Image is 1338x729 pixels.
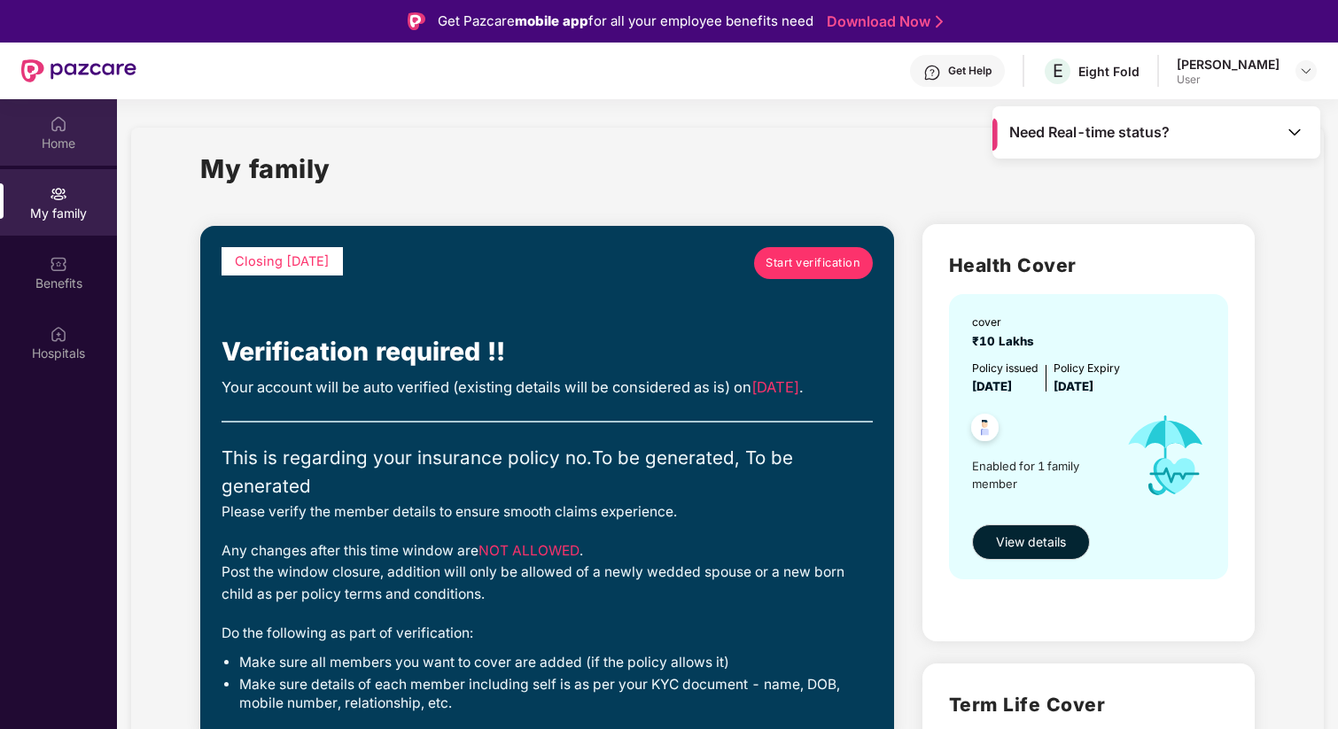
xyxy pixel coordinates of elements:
[1054,360,1120,376] div: Policy Expiry
[222,540,873,605] div: Any changes after this time window are . Post the window closure, addition will only be allowed o...
[996,532,1066,552] span: View details
[235,253,330,269] span: Closing [DATE]
[972,524,1090,560] button: View details
[222,623,873,644] div: Do the following as part of verification:
[200,149,331,189] h1: My family
[239,676,873,712] li: Make sure details of each member including self is as per your KYC document - name, DOB, mobile n...
[1078,63,1140,80] div: Eight Fold
[50,255,67,273] img: svg+xml;base64,PHN2ZyBpZD0iQmVuZWZpdHMiIHhtbG5zPSJodHRwOi8vd3d3LnczLm9yZy8yMDAwL3N2ZyIgd2lkdGg9Ij...
[478,542,580,559] span: NOT ALLOWED
[239,654,873,672] li: Make sure all members you want to cover are added (if the policy allows it)
[50,115,67,133] img: svg+xml;base64,PHN2ZyBpZD0iSG9tZSIgeG1sbnM9Imh0dHA6Ly93d3cudzMub3JnLzIwMDAvc3ZnIiB3aWR0aD0iMjAiIG...
[222,444,873,501] div: This is regarding your insurance policy no. To be generated, To be generated
[438,11,813,32] div: Get Pazcare for all your employee benefits need
[751,378,799,396] span: [DATE]
[963,408,1007,452] img: svg+xml;base64,PHN2ZyB4bWxucz0iaHR0cDovL3d3dy53My5vcmcvMjAwMC9zdmciIHdpZHRoPSI0OC45NDMiIGhlaWdodD...
[923,64,941,81] img: svg+xml;base64,PHN2ZyBpZD0iSGVscC0zMngzMiIgeG1sbnM9Imh0dHA6Ly93d3cudzMub3JnLzIwMDAvc3ZnIiB3aWR0aD...
[1009,123,1170,142] span: Need Real-time status?
[766,254,860,272] span: Start verification
[222,501,873,523] div: Please verify the member details to ensure smooth claims experience.
[222,376,873,399] div: Your account will be auto verified (existing details will be considered as is) on .
[21,59,136,82] img: New Pazcare Logo
[827,12,937,31] a: Download Now
[949,690,1228,719] h2: Term Life Cover
[754,247,873,279] a: Start verification
[972,334,1041,348] span: ₹10 Lakhs
[948,64,992,78] div: Get Help
[1110,396,1221,516] img: icon
[936,12,943,31] img: Stroke
[972,314,1041,330] div: cover
[1286,123,1303,141] img: Toggle Icon
[222,332,873,372] div: Verification required !!
[50,185,67,203] img: svg+xml;base64,PHN2ZyB3aWR0aD0iMjAiIGhlaWdodD0iMjAiIHZpZXdCb3g9IjAgMCAyMCAyMCIgZmlsbD0ibm9uZSIgeG...
[1054,379,1093,393] span: [DATE]
[1177,56,1280,73] div: [PERSON_NAME]
[1177,73,1280,87] div: User
[408,12,425,30] img: Logo
[972,379,1012,393] span: [DATE]
[949,251,1228,280] h2: Health Cover
[50,325,67,343] img: svg+xml;base64,PHN2ZyBpZD0iSG9zcGl0YWxzIiB4bWxucz0iaHR0cDovL3d3dy53My5vcmcvMjAwMC9zdmciIHdpZHRoPS...
[972,457,1110,493] span: Enabled for 1 family member
[515,12,588,29] strong: mobile app
[1299,64,1313,78] img: svg+xml;base64,PHN2ZyBpZD0iRHJvcGRvd24tMzJ4MzIiIHhtbG5zPSJodHRwOi8vd3d3LnczLm9yZy8yMDAwL3N2ZyIgd2...
[1053,60,1063,81] span: E
[972,360,1039,376] div: Policy issued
